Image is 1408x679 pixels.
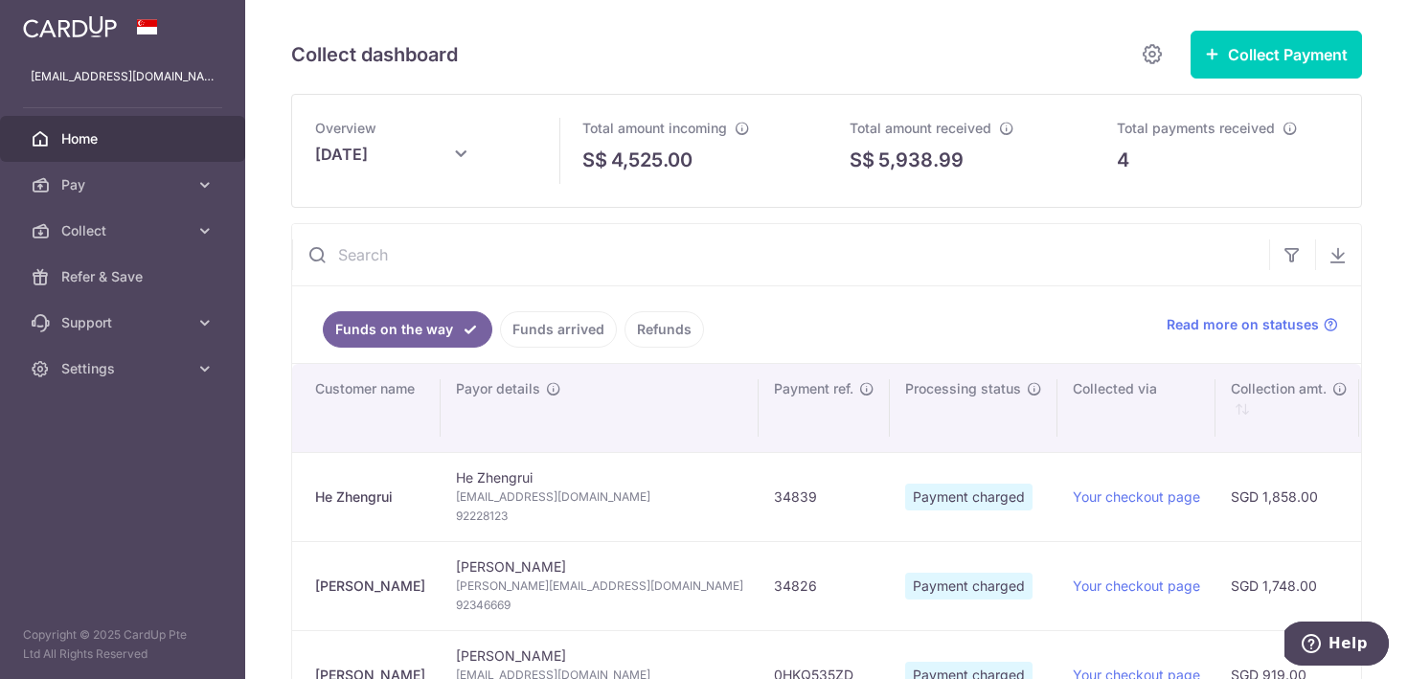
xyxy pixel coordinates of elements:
[878,146,964,174] p: 5,938.99
[1167,315,1338,334] a: Read more on statuses
[456,596,743,615] span: 92346669
[1073,488,1200,505] a: Your checkout page
[1215,541,1359,630] td: SGD 1,748.00
[1215,364,1359,452] th: Collection amt. : activate to sort column ascending
[441,364,759,452] th: Payor details
[323,311,492,348] a: Funds on the way
[291,39,458,70] h5: Collect dashboard
[456,507,743,526] span: 92228123
[31,67,215,86] p: [EMAIL_ADDRESS][DOMAIN_NAME]
[1057,364,1215,452] th: Collected via
[905,379,1021,398] span: Processing status
[44,13,83,31] span: Help
[890,364,1057,452] th: Processing status
[456,487,743,507] span: [EMAIL_ADDRESS][DOMAIN_NAME]
[61,359,188,378] span: Settings
[1191,31,1362,79] button: Collect Payment
[315,577,425,596] div: [PERSON_NAME]
[774,379,853,398] span: Payment ref.
[759,541,890,630] td: 34826
[61,221,188,240] span: Collect
[441,452,759,541] td: He Zhengrui
[759,364,890,452] th: Payment ref.
[61,129,188,148] span: Home
[905,484,1033,510] span: Payment charged
[905,573,1033,600] span: Payment charged
[1284,622,1389,669] iframe: Opens a widget where you can find more information
[1215,452,1359,541] td: SGD 1,858.00
[1117,120,1275,136] span: Total payments received
[1117,146,1129,174] p: 4
[625,311,704,348] a: Refunds
[611,146,693,174] p: 4,525.00
[456,379,540,398] span: Payor details
[759,452,890,541] td: 34839
[500,311,617,348] a: Funds arrived
[1231,379,1327,398] span: Collection amt.
[23,15,117,38] img: CardUp
[441,541,759,630] td: [PERSON_NAME]
[61,175,188,194] span: Pay
[61,267,188,286] span: Refer & Save
[292,224,1269,285] input: Search
[456,577,743,596] span: [PERSON_NAME][EMAIL_ADDRESS][DOMAIN_NAME]
[1073,577,1200,594] a: Your checkout page
[850,146,874,174] span: S$
[850,120,991,136] span: Total amount received
[315,120,376,136] span: Overview
[61,313,188,332] span: Support
[582,120,727,136] span: Total amount incoming
[292,364,441,452] th: Customer name
[315,487,425,507] div: He Zhengrui
[1167,315,1319,334] span: Read more on statuses
[582,146,607,174] span: S$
